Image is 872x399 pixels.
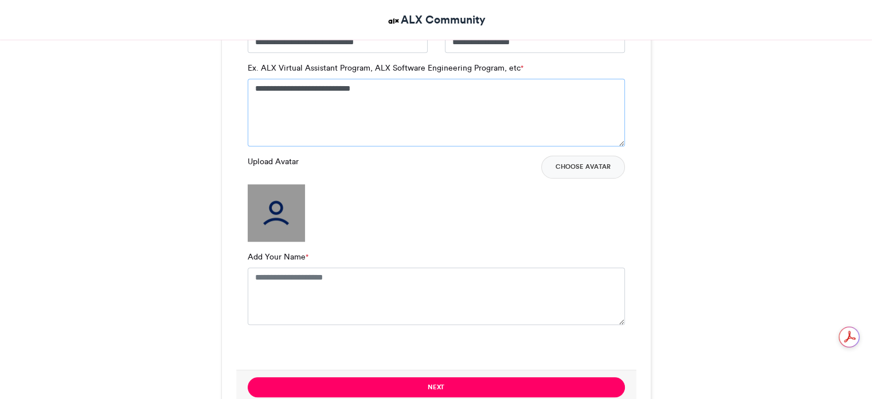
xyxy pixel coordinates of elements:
[541,156,625,179] button: Choose Avatar
[386,14,401,28] img: ALX Community
[248,62,523,74] label: Ex. ALX Virtual Assistant Program, ALX Software Engineering Program, etc
[386,11,486,28] a: ALX Community
[248,184,305,242] img: user_filled.png
[248,251,308,263] label: Add Your Name
[248,377,625,397] button: Next
[248,156,299,168] label: Upload Avatar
